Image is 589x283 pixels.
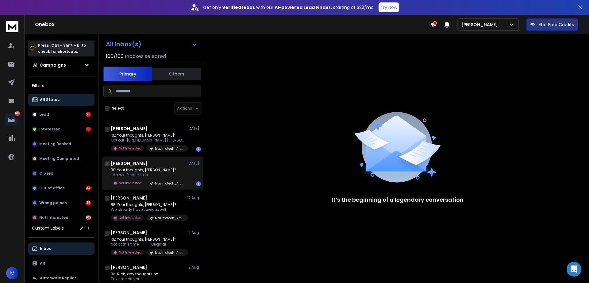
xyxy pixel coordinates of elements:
[40,261,45,266] p: All
[187,265,201,270] p: 12 Aug
[106,41,141,47] h1: All Inbox(s)
[111,160,148,166] h1: [PERSON_NAME]
[28,108,94,121] button: Lead20
[111,242,184,247] p: Not at this time. -----Original
[28,123,94,135] button: Interested5
[40,97,60,102] p: All Status
[155,146,184,151] p: Mazinfotech_Arch_L9
[111,195,147,201] h1: [PERSON_NAME]
[39,171,53,176] p: Closed
[119,146,141,151] p: Not Interested
[38,42,86,55] p: Press to check for shortcuts.
[111,133,184,138] p: RE: Your thoughts, [PERSON_NAME]?
[39,112,49,117] p: Lead
[187,126,201,131] p: [DATE]
[111,173,184,177] p: I do not. Please stop
[111,207,184,212] p: We already have services with
[106,53,124,60] span: 100 / 100
[39,141,71,146] p: Meeting Booked
[86,186,91,191] div: 345
[101,38,202,50] button: All Inbox(s)
[119,250,141,255] p: Not Interested
[152,67,201,81] button: Others
[15,111,20,116] p: 508
[28,182,94,194] button: Out of office345
[112,106,124,111] label: Select
[119,181,141,185] p: Not Interested
[28,211,94,224] button: Not Interested103
[6,21,18,32] img: logo
[39,186,65,191] p: Out of office
[50,42,80,49] span: Ctrl + Shift + k
[380,4,397,10] p: Try Now
[111,138,184,143] p: Opt out [[URL][DOMAIN_NAME]] [PERSON_NAME]
[103,67,152,81] button: Primary
[28,81,94,90] h3: Filters
[86,112,91,117] div: 20
[28,153,94,165] button: Meeting Completed
[6,267,18,279] button: M
[32,225,64,231] h3: Custom Labels
[86,200,91,205] div: 35
[28,257,94,269] button: All
[111,272,183,277] p: Re: Rich, any thoughts on
[28,138,94,150] button: Meeting Booked
[28,94,94,106] button: All Status
[155,216,184,220] p: Mazinfotech_Arch_L9
[111,168,184,173] p: RE: Your thoughts, [PERSON_NAME]?
[155,181,184,186] p: Mazinfotech_Arch_L9
[125,53,166,60] h3: Inboxes selected
[196,147,201,152] div: 1
[39,200,67,205] p: Wrong person
[40,276,76,281] p: Automatic Replies
[111,230,147,236] h1: [PERSON_NAME]
[187,161,201,166] p: [DATE]
[111,264,147,270] h1: [PERSON_NAME]
[526,18,578,31] button: Get Free Credits
[39,127,60,132] p: Interested
[461,21,500,28] p: [PERSON_NAME]
[111,277,183,281] p: Take me off your list.
[332,196,464,204] p: It’s the beginning of a legendary conversation
[222,4,255,10] strong: verified leads
[539,21,574,28] p: Get Free Credits
[28,242,94,255] button: Inbox
[111,126,148,132] h1: [PERSON_NAME]
[86,215,91,220] div: 103
[86,127,91,132] div: 5
[275,4,332,10] strong: AI-powered Lead Finder,
[379,2,399,12] button: Try Now
[28,197,94,209] button: Wrong person35
[5,113,17,126] a: 508
[39,215,68,220] p: Not Interested
[111,202,184,207] p: RE: Your thoughts, [PERSON_NAME]?
[187,230,201,235] p: 12 Aug
[35,21,430,28] h1: Onebox
[28,167,94,180] button: Closed
[203,4,374,10] p: Get only with our starting at $22/mo
[111,237,184,242] p: RE: Your thoughts, [PERSON_NAME]?
[196,181,201,186] div: 1
[33,62,66,68] h1: All Campaigns
[187,196,201,200] p: 12 Aug
[155,250,184,255] p: Mazinfotech_Arch_L9
[119,215,141,220] p: Not Interested
[567,262,581,277] div: Open Intercom Messenger
[28,59,94,71] button: All Campaigns
[39,156,79,161] p: Meeting Completed
[40,246,51,251] p: Inbox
